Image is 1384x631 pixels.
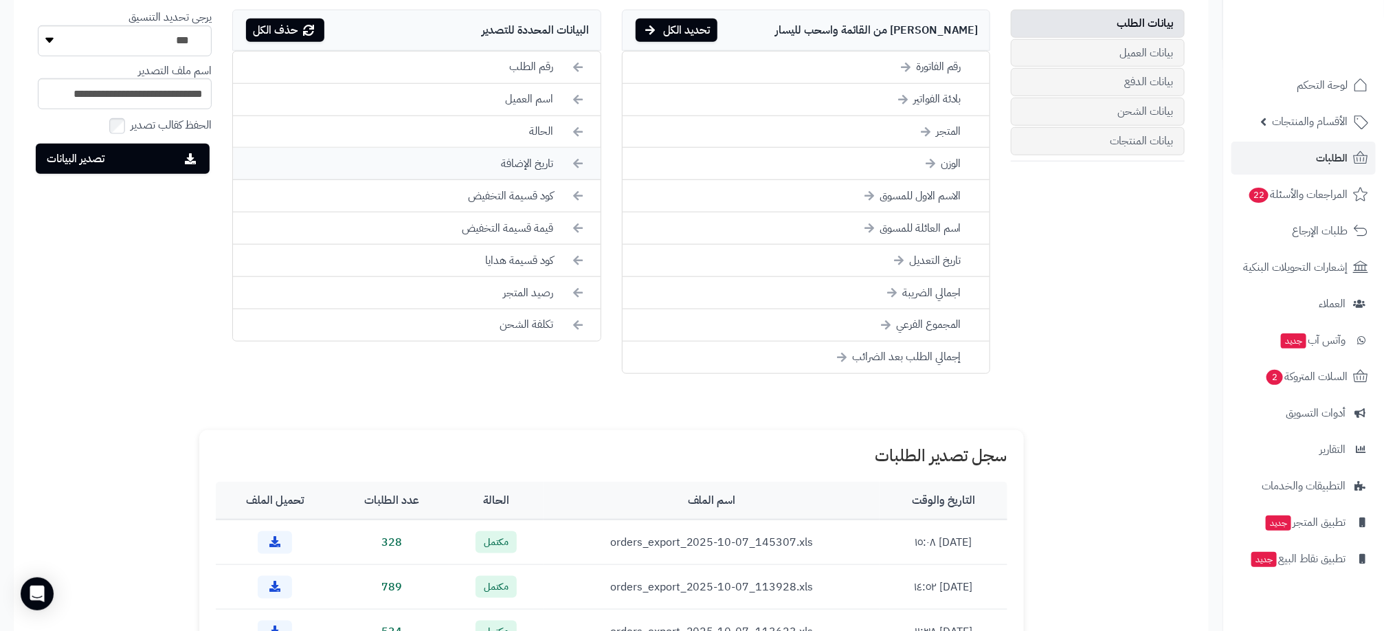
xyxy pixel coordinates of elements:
[1251,552,1277,567] span: جديد
[623,342,990,373] li: إجمالي الطلب بعد الضرائب
[1011,10,1185,38] a: بيانات الطلب
[1231,324,1376,357] a: وآتس آبجديد
[1231,433,1376,466] a: التقارير
[1281,333,1306,348] span: جديد
[1292,221,1348,241] span: طلبات الإرجاع
[622,10,990,51] div: [PERSON_NAME] من القائمة واسحب لليسار
[880,565,1007,610] td: [DATE] ١٤:٥٢
[880,482,1007,520] th: التاريخ والوقت
[1011,39,1185,67] a: بيانات العميل
[233,52,600,84] li: رقم الطلب
[216,447,1007,465] h1: سجل تصدير الطلبات
[21,577,54,610] div: Open Intercom Messenger
[544,565,880,610] td: orders_export_2025-10-07_113928.xls
[1286,403,1346,423] span: أدوات التسويق
[623,277,990,309] li: اجمالي الضريبة
[246,19,324,42] div: حذف الكل
[1243,258,1348,277] span: إشعارات التحويلات البنكية
[1231,214,1376,247] a: طلبات الإرجاع
[623,180,990,212] li: الاسم الاول للمسوق
[1250,549,1346,568] span: تطبيق نقاط البيع
[544,520,880,564] td: orders_export_2025-10-07_145307.xls
[1249,188,1269,203] span: 22
[1231,397,1376,430] a: أدوات التسويق
[38,116,212,136] li: الحفظ كقالب تصدير
[233,245,600,277] li: كود قسيمة هدايا
[1231,287,1376,320] a: العملاء
[1264,513,1346,532] span: تطبيق المتجر
[1297,76,1348,95] span: لوحة التحكم
[880,520,1007,564] td: [DATE] ١٥:٠٨
[544,482,880,520] th: اسم الملف
[233,180,600,212] li: كود قسيمة التخفيض
[1231,542,1376,575] a: تطبيق نقاط البيعجديد
[449,482,544,520] th: الحالة
[1272,112,1348,131] span: الأقسام والمنتجات
[1319,440,1346,459] span: التقارير
[1231,251,1376,284] a: إشعارات التحويلات البنكية
[232,10,601,51] div: البيانات المحددة للتصدير
[233,309,600,341] li: تكلفة الشحن
[1266,370,1283,385] span: 2
[476,531,517,553] span: مكتمل
[1011,127,1185,155] a: بيانات المنتجات
[1266,516,1291,531] span: جديد
[38,63,212,110] li: اسم ملف التصدير
[476,576,517,598] span: مكتمل
[335,482,449,520] th: عدد الطلبات
[335,520,449,564] td: 328
[1011,98,1185,126] a: بيانات الشحن
[623,309,990,342] li: المجموع الفرعي
[216,482,335,520] th: تحميل الملف
[233,212,600,245] li: قيمة قسيمة التخفيض
[36,144,210,174] button: تصدير البيانات
[1262,476,1346,496] span: التطبيقات والخدمات
[233,116,600,148] li: الحالة
[1011,68,1185,96] a: بيانات الدفع
[233,148,600,180] li: تاريخ الإضافة
[623,52,990,84] li: رقم الفاتورة
[623,148,990,180] li: الوزن
[623,212,990,245] li: اسم العائلة للمسوق
[1231,469,1376,502] a: التطبيقات والخدمات
[623,84,990,116] li: بادئة الفواتير
[1248,185,1348,204] span: المراجعات والأسئلة
[38,10,212,56] li: يرجى تحديد التنسيق
[623,245,990,277] li: تاريخ التعديل
[335,565,449,610] td: 789
[233,84,600,116] li: اسم العميل
[1231,178,1376,211] a: المراجعات والأسئلة22
[1231,142,1376,175] a: الطلبات
[1316,148,1348,168] span: الطلبات
[1231,69,1376,102] a: لوحة التحكم
[1319,294,1346,313] span: العملاء
[1280,331,1346,350] span: وآتس آب
[623,116,990,148] li: المتجر
[1231,506,1376,539] a: تطبيق المتجرجديد
[233,277,600,309] li: رصيد المتجر
[636,19,717,42] div: تحديد الكل
[1291,36,1371,65] img: logo-2.png
[1265,367,1348,386] span: السلات المتروكة
[1231,360,1376,393] a: السلات المتروكة2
